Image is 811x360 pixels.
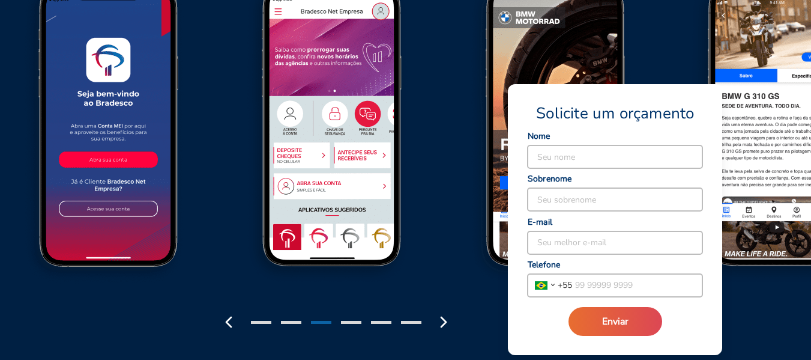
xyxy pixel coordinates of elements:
[528,231,702,254] input: Seu melhor e-mail
[528,188,702,211] input: Seu sobrenome
[568,307,662,336] button: Enviar
[528,145,702,168] input: Seu nome
[602,315,629,328] span: Enviar
[536,103,694,124] span: Solicite um orçamento
[558,279,572,291] span: + 55
[572,274,702,297] input: 99 99999 9999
